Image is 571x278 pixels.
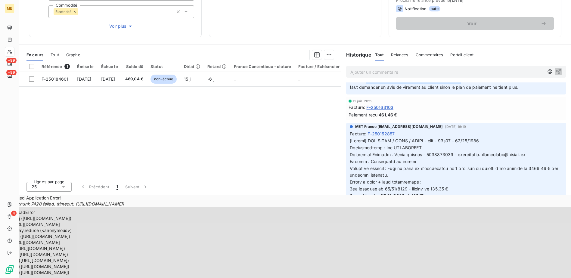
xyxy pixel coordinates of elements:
[125,64,143,69] div: Solde dû
[116,184,118,190] span: 1
[368,131,395,137] span: F-250152857
[207,64,227,69] div: Retard
[77,64,94,69] div: Émise le
[184,76,191,82] span: 15 j
[113,181,122,193] button: 1
[66,52,80,57] span: Graphe
[76,181,113,193] button: Précédent
[403,21,541,26] span: Voir
[32,184,37,190] span: 25
[42,76,69,82] span: F-250184601
[109,23,133,29] span: Voir plus
[416,52,443,57] span: Commentaires
[125,76,143,82] span: 469,04 €
[298,76,300,82] span: _
[122,181,152,193] button: Suivant
[341,51,371,58] h6: Historique
[375,52,384,57] span: Tout
[350,131,366,137] span: Facture :
[51,52,59,57] span: Tout
[5,4,14,13] div: ME
[151,64,177,69] div: Statut
[349,112,377,118] span: Paiement reçu
[391,52,408,57] span: Relances
[207,76,214,82] span: -6 j
[101,64,118,69] div: Échue le
[6,58,17,63] span: +99
[184,64,200,69] div: Délai
[151,75,177,84] span: non-échue
[234,76,236,82] span: _
[379,112,397,118] span: 461,46 €
[101,76,115,82] span: [DATE]
[445,125,466,128] span: [DATE] 16:19
[48,23,194,29] button: Voir plus
[298,64,340,69] div: Facture / Echéancier
[429,6,440,11] span: auto
[396,17,554,30] button: Voir
[366,104,393,110] span: F-250163103
[42,64,70,69] div: Référence
[405,6,427,11] span: Notification
[234,64,291,69] div: France Contentieux - cloture
[77,76,91,82] span: [DATE]
[353,99,372,103] span: 11 juil. 2025
[450,52,473,57] span: Portail client
[26,52,43,57] span: En cours
[349,104,365,110] span: Facture :
[78,9,83,14] input: Ajouter une valeur
[355,124,443,129] span: MET France [EMAIL_ADDRESS][DOMAIN_NAME]
[6,70,17,75] span: +99
[64,64,70,69] span: 1
[55,10,72,14] span: Électricité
